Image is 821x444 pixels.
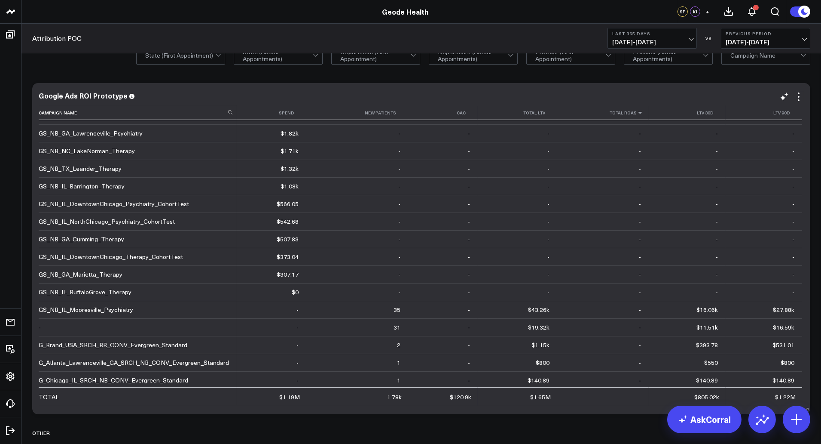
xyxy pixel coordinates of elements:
[468,305,470,314] div: -
[398,129,400,138] div: -
[478,106,557,120] th: Total Ltv
[398,182,400,191] div: -
[639,376,641,385] div: -
[716,235,718,244] div: -
[547,288,549,296] div: -
[694,393,719,401] div: $805.02k
[639,217,641,226] div: -
[468,288,470,296] div: -
[706,9,710,15] span: +
[39,323,41,332] div: -
[649,106,725,120] th: Ltv 30d
[277,270,299,279] div: $307.17
[547,270,549,279] div: -
[726,106,802,120] th: Ltv 90d
[39,288,131,296] div: GS_NB_IL_BuffaloGrove_Therapy
[696,376,718,385] div: $140.89
[277,235,299,244] div: $507.83
[792,147,794,155] div: -
[398,288,400,296] div: -
[394,305,400,314] div: 35
[296,323,299,332] div: -
[716,288,718,296] div: -
[279,393,300,401] div: $1.19M
[398,235,400,244] div: -
[716,253,718,261] div: -
[468,270,470,279] div: -
[639,147,641,155] div: -
[387,393,402,401] div: 1.78k
[547,129,549,138] div: -
[772,341,794,349] div: $531.01
[39,358,229,367] div: G_Atlanta_Lawrenceville_GA_SRCH_NB_CONV_Evergreen_Standard
[468,217,470,226] div: -
[39,393,59,401] div: TOTAL
[716,129,718,138] div: -
[612,31,692,36] b: Last 365 Days
[612,39,692,46] span: [DATE] - [DATE]
[639,270,641,279] div: -
[696,323,718,332] div: $11.51k
[547,147,549,155] div: -
[39,200,189,208] div: GS_NB_IL_DowntownChicago_Psychiatry_CohortTest
[639,253,641,261] div: -
[468,323,470,332] div: -
[306,106,408,120] th: New Patients
[277,217,299,226] div: $542.68
[702,6,713,17] button: +
[281,164,299,173] div: $1.32k
[468,129,470,138] div: -
[39,235,124,244] div: GS_NB_GA_Cumming_Therapy
[639,200,641,208] div: -
[281,147,299,155] div: $1.71k
[792,182,794,191] div: -
[716,200,718,208] div: -
[394,323,400,332] div: 31
[528,305,549,314] div: $43.26k
[468,182,470,191] div: -
[468,164,470,173] div: -
[726,31,806,36] b: Previous Period
[382,7,428,16] a: Geode Health
[468,200,470,208] div: -
[39,270,122,279] div: GS_NB_GA_Marietta_Therapy
[528,376,549,385] div: $140.89
[607,28,697,49] button: Last 365 Days[DATE]-[DATE]
[792,129,794,138] div: -
[547,164,549,173] div: -
[716,147,718,155] div: -
[639,129,641,138] div: -
[639,358,641,367] div: -
[639,235,641,244] div: -
[792,253,794,261] div: -
[667,406,742,433] a: AskCorral
[398,253,400,261] div: -
[39,217,175,226] div: GS_NB_IL_NorthChicago_Psychiatry_CohortTest
[39,106,237,120] th: Campaign Name
[639,288,641,296] div: -
[237,106,306,120] th: Spend
[696,305,718,314] div: $16.06k
[726,39,806,46] span: [DATE] - [DATE]
[39,341,187,349] div: G_Brand_USA_SRCH_BR_CONV_Evergreen_Standard
[39,129,143,138] div: GS_NB_GA_Lawrenceville_Psychiatry
[468,147,470,155] div: -
[773,305,794,314] div: $27.88k
[468,253,470,261] div: -
[296,305,299,314] div: -
[398,147,400,155] div: -
[536,358,549,367] div: $800
[398,270,400,279] div: -
[468,358,470,367] div: -
[792,200,794,208] div: -
[772,376,794,385] div: $140.89
[397,376,400,385] div: 1
[397,358,400,367] div: 1
[531,341,549,349] div: $1.15k
[296,376,299,385] div: -
[292,288,299,296] div: $0
[547,182,549,191] div: -
[39,376,188,385] div: G_Chicago_IL_SRCH_NB_CONV_Evergreen_Standard
[39,147,135,155] div: GS_NB_NC_LakeNorman_Therapy
[39,305,133,314] div: GS_NB_IL_Mooresville_Psychiatry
